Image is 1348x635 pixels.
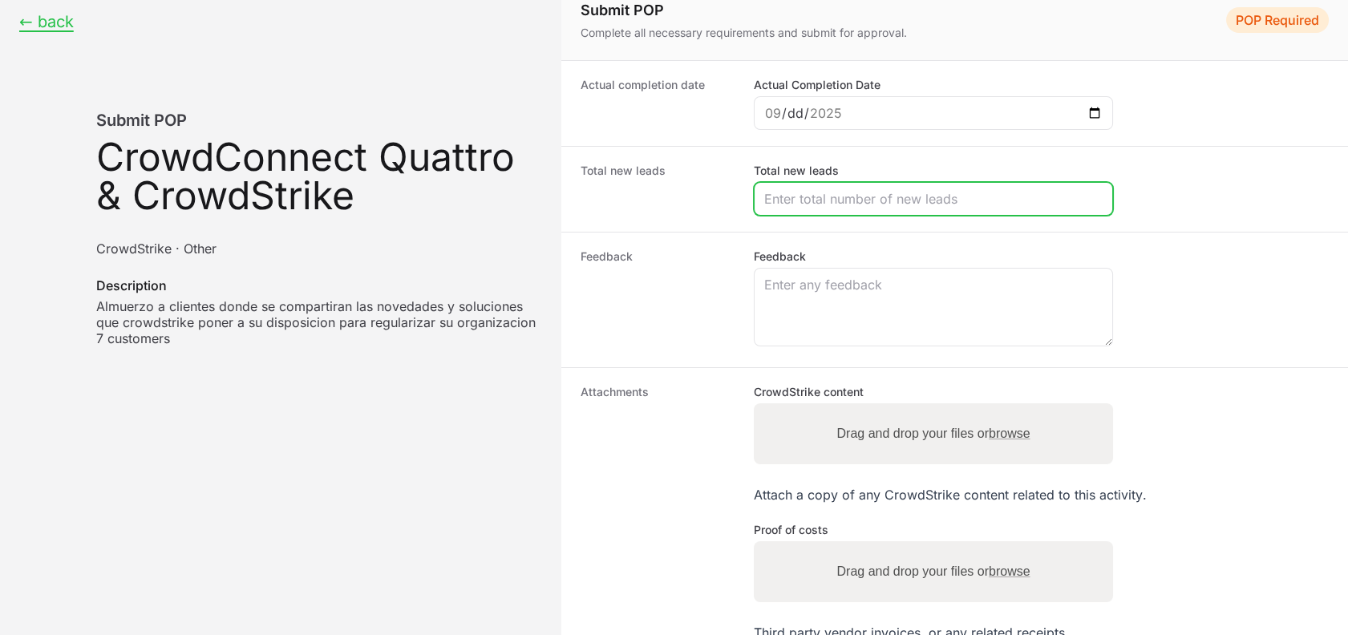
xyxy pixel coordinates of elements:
[989,564,1030,578] span: browse
[19,12,74,32] button: ← back
[831,418,1037,450] label: Drag and drop your files or
[754,249,1113,265] label: Feedback
[754,384,1113,400] label: CrowdStrike content
[96,241,542,257] p: supplier name + activity name
[96,138,542,215] h3: CrowdConnect Quattro & CrowdStrike
[96,298,542,346] dd: Almuerzo a clientes donde se compartiran las novedades y soluciones que crowdstrike poner a su di...
[581,163,735,216] dt: Total new leads
[96,109,542,131] h1: Submit POP
[764,189,1103,208] input: Enter total number of new leads
[989,427,1030,440] span: browse
[96,276,542,295] dt: Description
[1226,12,1329,28] span: Activity Status
[754,163,839,179] label: Total new leads
[754,77,880,93] label: Actual Completion Date
[754,522,1113,538] label: Proof of costs
[581,25,907,41] p: Complete all necessary requirements and submit for approval.
[754,483,1275,506] div: Attach a copy of any CrowdStrike content related to this activity.
[581,77,735,130] dt: Actual completion date
[581,249,735,351] dt: Feedback
[831,556,1037,588] label: Drag and drop your files or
